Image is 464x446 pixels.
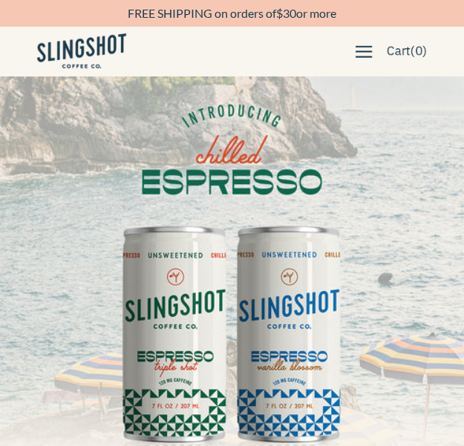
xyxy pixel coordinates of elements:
span: ) [422,41,427,61]
span: 30 [283,6,296,20]
span: $ [276,6,283,20]
a: Cart(0) [379,33,434,68]
span: ( [411,41,415,61]
span: 0 [415,42,422,59]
